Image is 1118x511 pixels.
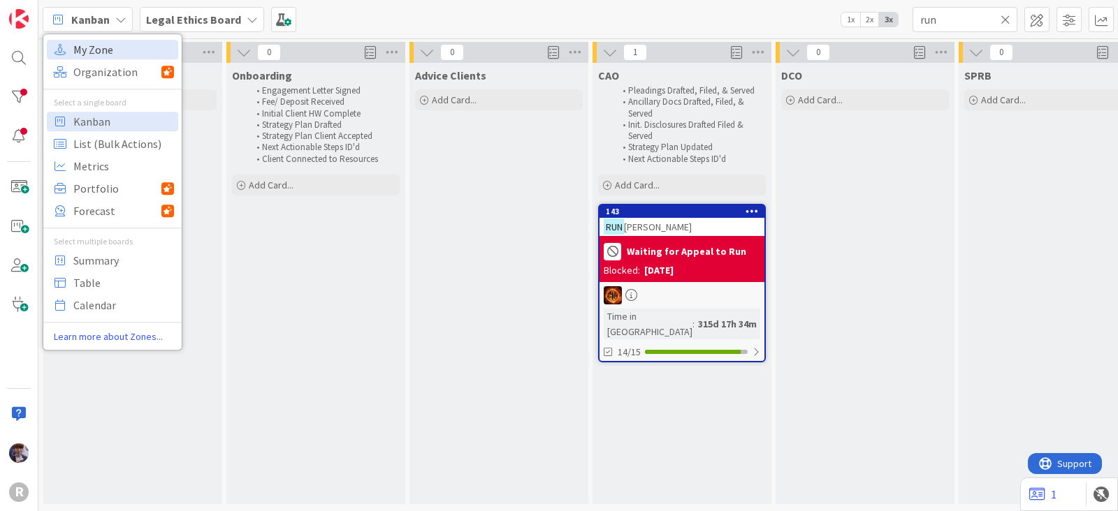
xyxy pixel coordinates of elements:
img: Visit kanbanzone.com [9,9,29,29]
li: Initial Client HW Complete [249,108,398,119]
span: : [692,316,695,332]
li: Next Actionable Steps ID'd [615,154,764,165]
a: Metrics [47,156,178,176]
span: Onboarding [232,68,292,82]
a: Table [47,273,178,292]
span: Add Card... [249,179,293,191]
span: DCO [781,68,802,82]
span: 0 [806,44,830,61]
span: Add Card... [615,179,660,191]
input: Quick Filter... [913,7,1017,32]
div: Blocked: [604,263,640,278]
span: Support [29,2,64,19]
div: Select a single board [43,96,182,109]
li: Strategy Plan Drafted [249,119,398,131]
span: Portfolio [73,178,161,199]
div: 315d 17h 34m [695,316,760,332]
span: 0 [257,44,281,61]
span: Metrics [73,156,174,177]
li: Fee/ Deposit Received [249,96,398,108]
a: Portfolio [47,179,178,198]
a: 1 [1029,486,1057,503]
div: [DATE] [644,263,674,278]
span: 14/15 [618,345,641,360]
b: Legal Ethics Board [146,13,241,27]
span: 1x [841,13,860,27]
span: Summary [73,250,174,271]
span: [PERSON_NAME] [624,221,692,233]
div: Time in [GEOGRAPHIC_DATA] [604,309,692,339]
li: Client Connected to Resources [249,154,398,165]
span: Kanban [73,111,174,132]
span: Add Card... [981,94,1026,106]
li: Init. Disclosures Drafted Filed & Served [615,119,764,142]
a: Calendar [47,295,178,315]
mark: RUN [604,219,624,235]
a: My Zone [47,40,178,59]
div: TR [600,286,764,304]
li: Next Actionable Steps ID'd [249,142,398,153]
a: Forecast [47,201,178,221]
span: 2x [860,13,879,27]
li: Strategy Plan Client Accepted [249,131,398,142]
div: 143 [600,205,764,218]
span: Add Card... [798,94,843,106]
li: Strategy Plan Updated [615,142,764,153]
span: List (Bulk Actions) [73,133,174,154]
span: CAO [598,68,619,82]
span: Add Card... [432,94,477,106]
a: Learn more about Zones... [43,329,182,344]
span: SPRB [964,68,992,82]
span: My Zone [73,39,174,60]
a: Summary [47,251,178,270]
div: 143 [606,207,764,216]
li: Pleadings Drafted, Filed, & Served [615,85,764,96]
img: TR [604,286,622,304]
span: 3x [879,13,898,27]
span: 0 [440,44,464,61]
b: Waiting for Appeal to Run [627,246,746,256]
a: List (Bulk Actions) [47,134,178,154]
a: Organization [47,62,178,82]
span: Organization [73,61,161,82]
span: 1 [623,44,647,61]
span: Table [73,272,174,293]
span: Calendar [73,295,174,316]
span: Kanban [71,11,110,28]
a: Kanban [47,112,178,131]
span: Forecast [73,200,161,221]
img: ML [9,443,29,463]
div: 143RUN[PERSON_NAME] [600,205,764,236]
div: Select multiple boards [43,235,182,248]
span: Advice Clients [415,68,486,82]
span: 0 [989,44,1013,61]
li: Ancillary Docs Drafted, Filed, & Served [615,96,764,119]
div: R [9,482,29,502]
li: Engagement Letter Signed [249,85,398,96]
